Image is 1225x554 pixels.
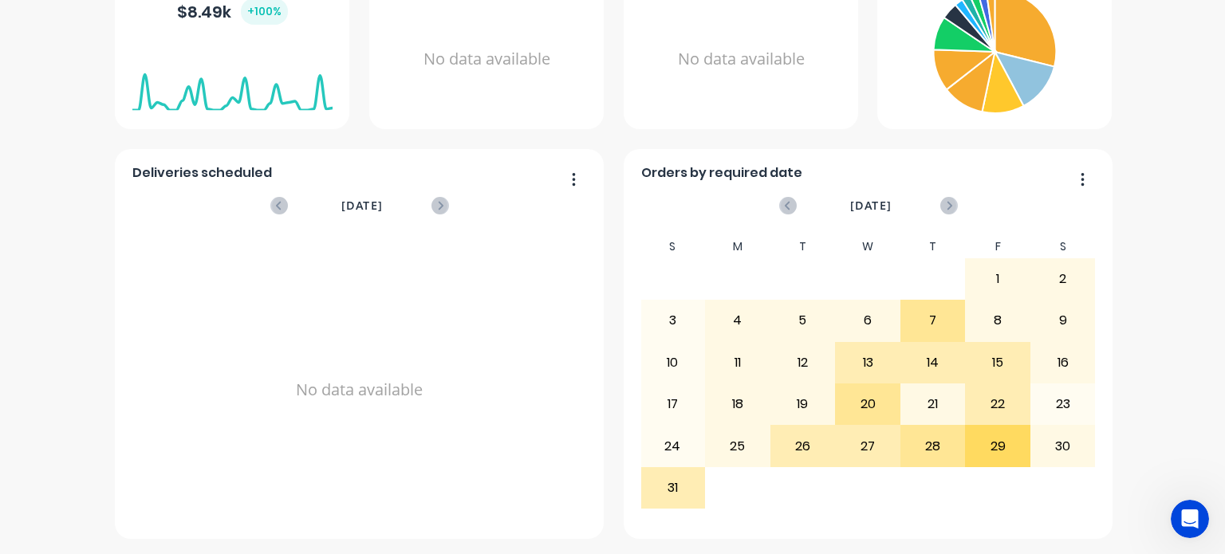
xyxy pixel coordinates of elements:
[641,163,802,183] span: Orders by required date
[132,235,587,544] div: No data available
[641,343,705,383] div: 10
[901,384,965,424] div: 21
[1031,259,1095,299] div: 2
[1171,500,1209,538] iframe: Intercom live chat
[901,426,965,466] div: 28
[1031,343,1095,383] div: 16
[836,384,900,424] div: 20
[341,197,383,214] span: [DATE]
[705,235,770,258] div: M
[966,426,1030,466] div: 29
[771,426,835,466] div: 26
[965,235,1030,258] div: F
[901,301,965,340] div: 7
[640,235,706,258] div: S
[706,426,770,466] div: 25
[850,197,892,214] span: [DATE]
[901,343,965,383] div: 14
[641,468,705,508] div: 31
[771,301,835,340] div: 5
[966,384,1030,424] div: 22
[771,384,835,424] div: 19
[1031,301,1095,340] div: 9
[706,301,770,340] div: 4
[641,301,705,340] div: 3
[1031,426,1095,466] div: 30
[900,235,966,258] div: T
[1030,235,1096,258] div: S
[966,259,1030,299] div: 1
[132,163,272,183] span: Deliveries scheduled
[836,301,900,340] div: 6
[836,343,900,383] div: 13
[836,426,900,466] div: 27
[966,301,1030,340] div: 8
[770,235,836,258] div: T
[966,343,1030,383] div: 15
[1031,384,1095,424] div: 23
[706,384,770,424] div: 18
[835,235,900,258] div: W
[706,343,770,383] div: 11
[771,343,835,383] div: 12
[641,426,705,466] div: 24
[641,384,705,424] div: 17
